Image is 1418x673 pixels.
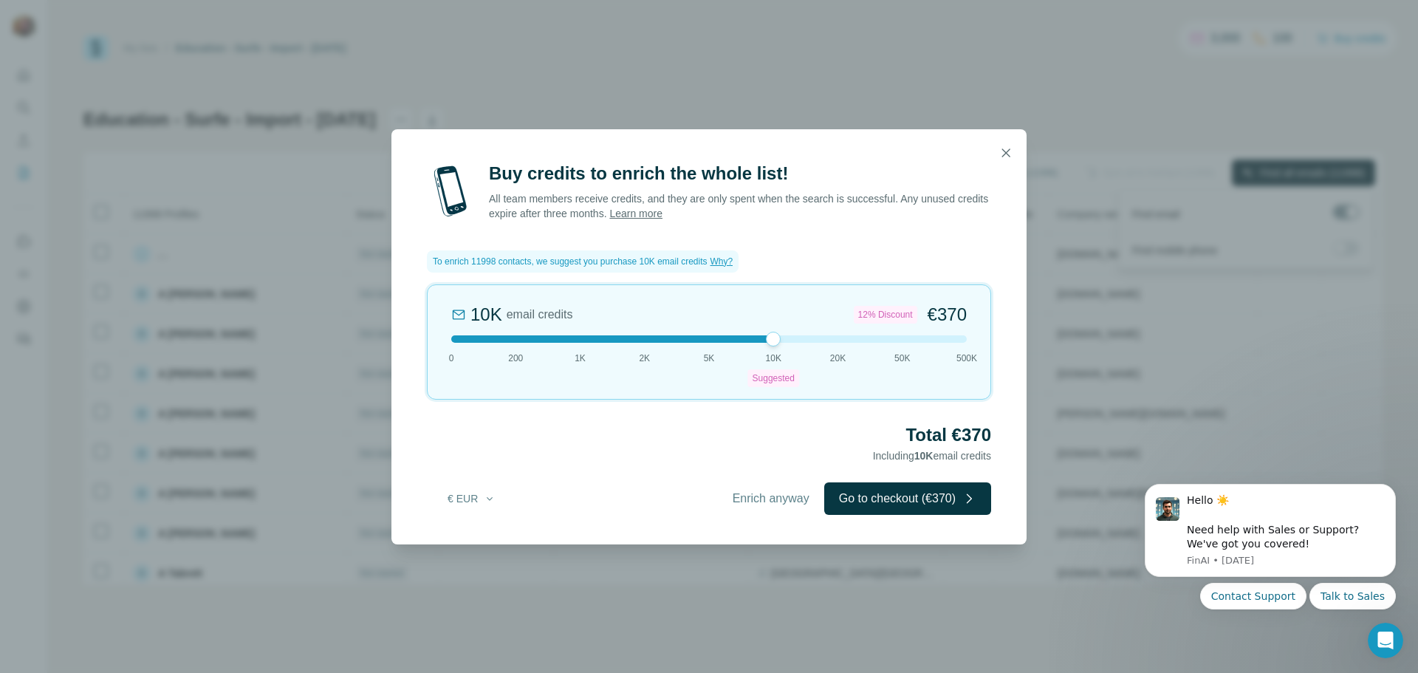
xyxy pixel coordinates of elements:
span: 50K [894,352,910,365]
span: 1K [575,352,586,365]
div: 12% Discount [854,306,917,324]
span: 500K [956,352,977,365]
p: All team members receive credits, and they are only spent when the search is successful. Any unus... [489,191,991,221]
iframe: Intercom notifications message [1123,465,1418,666]
span: To enrich 11998 contacts, we suggest you purchase 10K email credits [433,255,708,268]
span: Why? [710,256,733,267]
span: Enrich anyway [733,490,809,508]
div: 10K [470,303,502,327]
h2: Total €370 [427,423,991,447]
iframe: Intercom live chat [1368,623,1403,658]
span: 200 [508,352,523,365]
div: Suggested [748,369,799,387]
span: Including email credits [873,450,991,462]
span: 0 [449,352,454,365]
span: email credits [507,306,573,324]
span: €370 [928,303,967,327]
span: 10K [766,352,781,365]
button: Enrich anyway [718,482,824,515]
span: 2K [639,352,650,365]
span: 20K [830,352,846,365]
span: 5K [704,352,715,365]
a: Learn more [609,208,662,219]
button: € EUR [437,485,506,512]
button: Go to checkout (€370) [824,482,991,515]
img: mobile-phone [427,162,474,221]
span: 10K [914,450,934,462]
